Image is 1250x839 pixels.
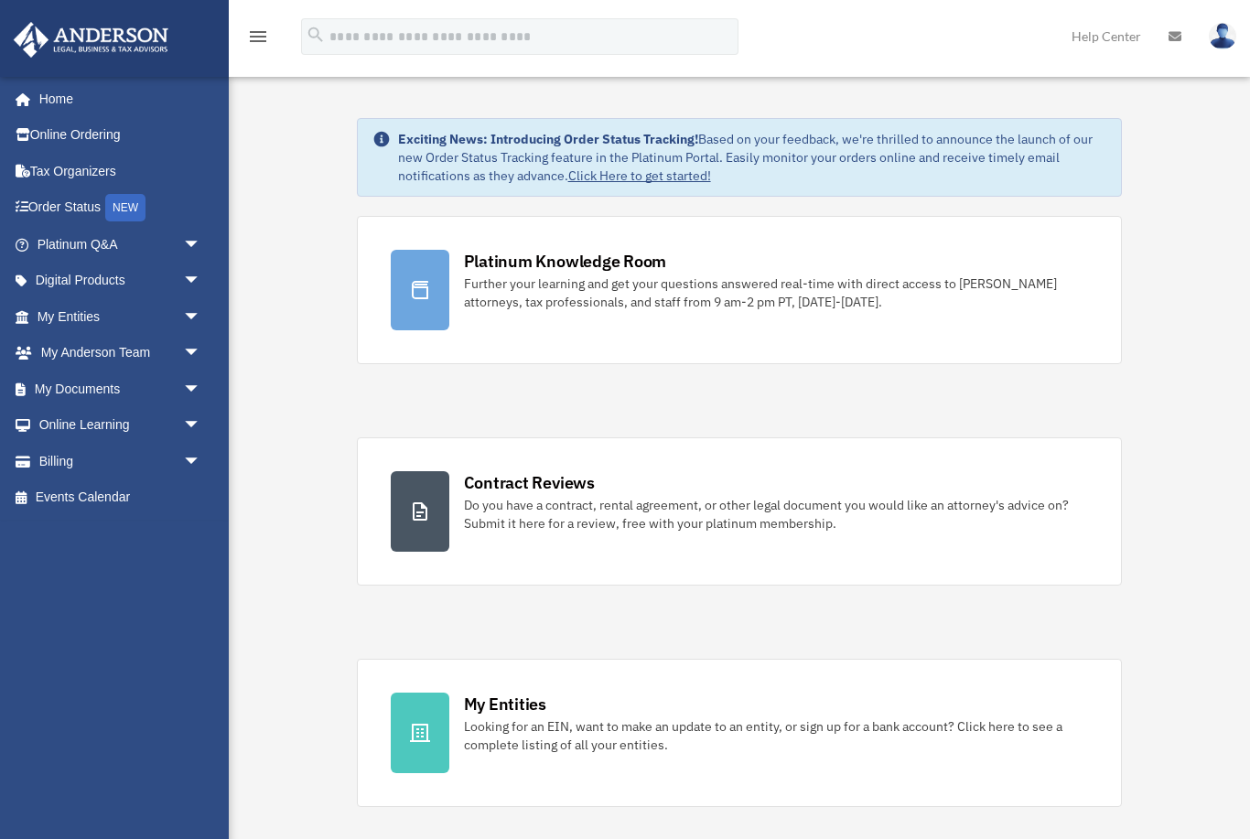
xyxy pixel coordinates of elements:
[357,216,1123,364] a: Platinum Knowledge Room Further your learning and get your questions answered real-time with dire...
[464,496,1089,532] div: Do you have a contract, rental agreement, or other legal document you would like an attorney's ad...
[306,25,326,45] i: search
[13,298,229,335] a: My Entitiesarrow_drop_down
[464,274,1089,311] div: Further your learning and get your questions answered real-time with direct access to [PERSON_NAM...
[183,407,220,445] span: arrow_drop_down
[105,194,145,221] div: NEW
[464,250,667,273] div: Platinum Knowledge Room
[357,659,1123,807] a: My Entities Looking for an EIN, want to make an update to an entity, or sign up for a bank accoun...
[183,298,220,336] span: arrow_drop_down
[13,189,229,227] a: Order StatusNEW
[183,371,220,408] span: arrow_drop_down
[13,443,229,479] a: Billingarrow_drop_down
[183,263,220,300] span: arrow_drop_down
[398,130,1107,185] div: Based on your feedback, we're thrilled to announce the launch of our new Order Status Tracking fe...
[464,717,1089,754] div: Looking for an EIN, want to make an update to an entity, or sign up for a bank account? Click her...
[247,26,269,48] i: menu
[247,32,269,48] a: menu
[13,117,229,154] a: Online Ordering
[568,167,711,184] a: Click Here to get started!
[183,443,220,480] span: arrow_drop_down
[1209,23,1236,49] img: User Pic
[13,371,229,407] a: My Documentsarrow_drop_down
[357,437,1123,586] a: Contract Reviews Do you have a contract, rental agreement, or other legal document you would like...
[13,335,229,371] a: My Anderson Teamarrow_drop_down
[13,479,229,516] a: Events Calendar
[13,407,229,444] a: Online Learningarrow_drop_down
[464,471,595,494] div: Contract Reviews
[8,22,174,58] img: Anderson Advisors Platinum Portal
[398,131,698,147] strong: Exciting News: Introducing Order Status Tracking!
[464,693,546,715] div: My Entities
[13,153,229,189] a: Tax Organizers
[183,335,220,372] span: arrow_drop_down
[13,226,229,263] a: Platinum Q&Aarrow_drop_down
[183,226,220,264] span: arrow_drop_down
[13,81,220,117] a: Home
[13,263,229,299] a: Digital Productsarrow_drop_down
